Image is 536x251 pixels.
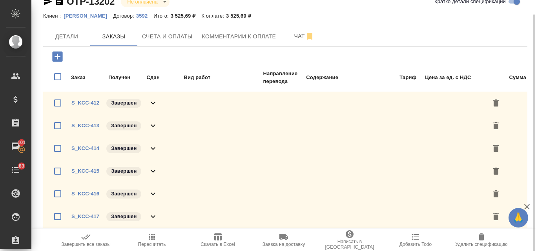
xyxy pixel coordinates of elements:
p: 3 525,69 ₽ [226,13,257,19]
span: 101 [13,139,31,146]
td: Получен [108,69,145,86]
button: Скачать в Excel [185,229,251,251]
span: Детали [48,32,86,42]
td: Сумма [472,69,527,86]
td: Заказ [71,69,107,86]
div: S_KCC-414Завершен [43,137,527,160]
p: Итого: [153,13,170,19]
p: [PERSON_NAME] [64,13,113,19]
span: 83 [14,162,29,170]
a: 3592 [136,12,153,19]
span: Пересчитать [138,242,166,247]
a: S_KCC-416 [71,191,99,197]
span: Написать в [GEOGRAPHIC_DATA] [321,239,378,250]
span: Заказы [95,32,133,42]
p: К оплате: [201,13,226,19]
button: Добавить заказ [47,49,68,65]
p: Завершен [111,190,137,198]
p: 3592 [136,13,153,19]
a: S_KCC-417 [71,213,99,219]
div: S_KCC-417Завершен [43,205,527,228]
span: Заявка на доставку [263,242,305,247]
span: Комментарии к оплате [202,32,276,42]
div: S_KCC-413Завершен [43,114,527,137]
a: S_KCC-415 [71,168,99,174]
p: Договор: [113,13,136,19]
div: S_KCC-416Завершен [43,182,527,205]
td: Вид работ [183,69,262,86]
p: Завершен [111,144,137,152]
td: Сдан [146,69,183,86]
span: Счета и оплаты [142,32,193,42]
td: Тариф [366,69,417,86]
p: 3 525,69 ₽ [171,13,202,19]
span: Завершить все заказы [61,242,111,247]
div: S_KCC-415Завершен [43,160,527,182]
span: 🙏 [512,209,525,226]
button: Написать в [GEOGRAPHIC_DATA] [317,229,383,251]
p: Завершен [111,213,137,220]
td: Цена за ед. с НДС [417,69,471,86]
a: S_KCC-412 [71,100,99,106]
p: Завершен [111,122,137,130]
p: Завершен [111,99,137,107]
a: S_KCC-413 [71,123,99,128]
span: Скачать в Excel [201,242,235,247]
span: Чат [285,31,323,41]
p: Завершен [111,167,137,175]
span: Добавить Todo [399,242,432,247]
td: Направление перевода [263,69,305,86]
div: S_KCC-412Завершен [43,92,527,114]
button: Добавить Todo [383,229,448,251]
a: 101 [2,137,29,156]
a: [PERSON_NAME] [64,12,113,19]
p: Клиент: [43,13,64,19]
button: Пересчитать [119,229,185,251]
a: 83 [2,160,29,180]
button: Заявка на доставку [251,229,317,251]
a: S_KCC-414 [71,145,99,151]
span: Удалить спецификацию [455,242,507,247]
button: Завершить все заказы [53,229,119,251]
td: Содержание [306,69,365,86]
button: Удалить спецификацию [448,229,514,251]
button: 🙏 [509,208,528,228]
